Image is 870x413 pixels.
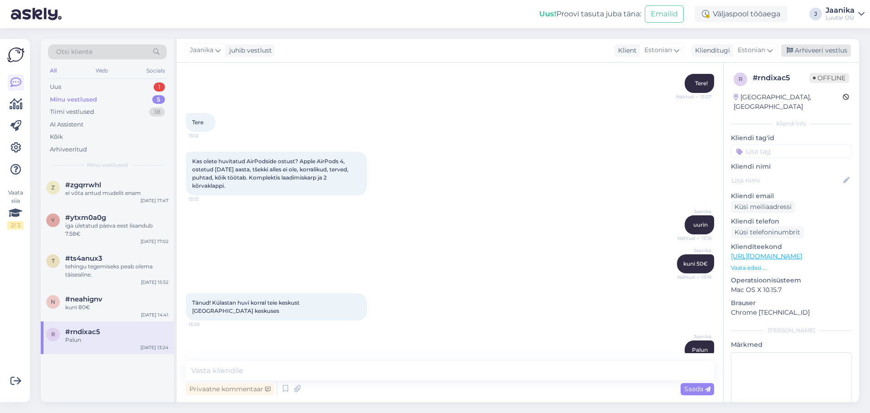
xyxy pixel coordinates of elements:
div: Uus [50,83,61,92]
div: Socials [145,65,167,77]
div: Tiimi vestlused [50,107,94,117]
div: [DATE] 14:41 [141,311,169,318]
div: tehingu tegemiseks peab olema täisealine. [65,262,169,279]
p: Märkmed [731,340,852,350]
span: Jaanika [677,333,711,340]
div: [DATE] 17:47 [140,197,169,204]
span: 13:12 [188,132,222,139]
span: #ts4anux3 [65,254,102,262]
div: iga ületatud päeva eest lisandub 7.58€ [65,222,169,238]
span: t [52,258,55,264]
div: Väljaspool tööaega [695,6,788,22]
div: [GEOGRAPHIC_DATA], [GEOGRAPHIC_DATA] [734,92,843,112]
b: Uus! [539,10,556,18]
p: Chrome [TECHNICAL_ID] [731,308,852,317]
p: Vaata edasi ... [731,264,852,272]
div: Privaatne kommentaar [186,383,274,395]
span: r [739,76,743,83]
span: Jaanika [190,45,213,55]
p: Mac OS X 10.15.7 [731,285,852,295]
div: Küsi meiliaadressi [731,201,795,213]
span: y [51,217,55,224]
span: Tänud! Külastan huvi korral teie keskust [GEOGRAPHIC_DATA] keskuses [192,299,301,314]
span: Jaanika [677,247,711,254]
span: Nähtud ✓ 13:07 [676,93,711,100]
span: z [51,184,55,191]
span: Nähtud ✓ 13:18 [677,235,711,242]
p: Kliendi tag'id [731,133,852,143]
p: Brauser [731,298,852,308]
p: Kliendi email [731,191,852,201]
div: Klienditugi [691,46,730,55]
button: Emailid [645,5,684,23]
span: Estonian [644,45,672,55]
div: 2 / 3 [7,221,24,229]
span: 13:20 [188,321,222,328]
div: [PERSON_NAME] [731,326,852,335]
div: Klient [614,46,637,55]
div: [DATE] 13:24 [140,344,169,351]
p: Klienditeekond [731,242,852,252]
div: [DATE] 15:52 [141,279,169,286]
span: Otsi kliente [56,47,92,57]
div: AI Assistent [50,120,83,129]
div: Arhiveeri vestlus [781,44,851,57]
span: Jaanika [677,208,711,215]
span: #zgqrrwhl [65,181,101,189]
span: #rndixac5 [65,328,100,336]
div: Küsi telefoninumbrit [731,226,804,238]
span: Estonian [738,45,765,55]
span: #ytxm0a0g [65,214,106,222]
span: Offline [809,73,849,83]
img: Askly Logo [7,46,24,63]
a: JaanikaLuutar OÜ [826,7,865,21]
div: All [48,65,58,77]
div: Kõik [50,132,63,141]
p: Kliendi telefon [731,217,852,226]
span: n [51,298,55,305]
div: Web [94,65,110,77]
span: Kas olete huvitatud AirPodside ostust? Apple AirPods 4, ostetud [DATE] aasta, tšekki alles ei ole... [192,158,350,189]
div: Proovi tasuta juba täna: [539,9,641,19]
div: 1 [154,83,165,92]
div: kuni 80€ [65,303,169,311]
div: juhib vestlust [226,46,272,55]
span: Saada [684,385,710,393]
span: Tere! [695,80,708,87]
div: 5 [152,95,165,104]
span: r [51,331,55,338]
div: 38 [149,107,165,117]
span: #neahignv [65,295,102,303]
div: Luutar OÜ [826,14,855,21]
span: kuni 50€ [683,260,708,267]
div: # rndixac5 [753,73,809,83]
div: J [809,8,822,20]
div: Vaata siia [7,189,24,229]
div: Kliendi info [731,120,852,128]
a: [URL][DOMAIN_NAME] [731,252,802,260]
div: Palun [65,336,169,344]
div: Jaanika [826,7,855,14]
input: Lisa tag [731,145,852,158]
div: ei võta antud mudelit enam [65,189,169,197]
div: [DATE] 17:02 [140,238,169,245]
span: Minu vestlused [87,161,128,169]
span: uurin [693,221,708,228]
span: Palun [692,346,708,353]
span: Tere [192,119,203,126]
div: Minu vestlused [50,95,97,104]
p: Operatsioonisüsteem [731,276,852,285]
input: Lisa nimi [731,175,841,185]
p: Kliendi nimi [731,162,852,171]
div: Arhiveeritud [50,145,87,154]
span: 13:13 [188,196,222,203]
span: Nähtud ✓ 13:19 [677,274,711,281]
